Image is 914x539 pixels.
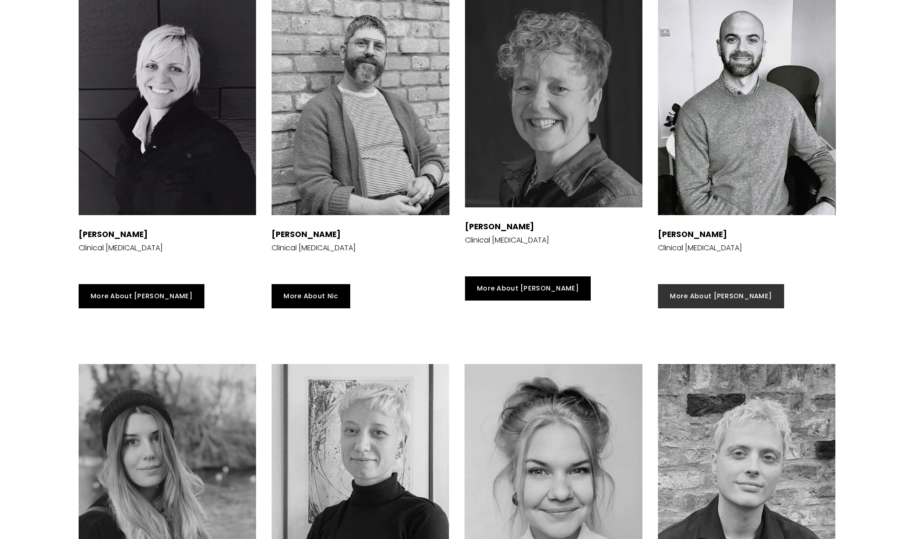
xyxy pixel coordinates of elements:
[79,229,148,240] strong: [PERSON_NAME]
[658,229,727,240] strong: [PERSON_NAME]
[79,243,163,253] p: Clinical [MEDICAL_DATA]
[658,284,784,308] a: More About [PERSON_NAME]
[272,243,356,253] p: Clinical [MEDICAL_DATA]
[79,284,205,308] a: More About [PERSON_NAME]
[465,276,591,301] a: More About [PERSON_NAME]
[465,235,549,245] p: Clinical [MEDICAL_DATA]
[465,221,534,232] strong: [PERSON_NAME]
[658,243,742,253] p: Clinical [MEDICAL_DATA]
[272,229,341,240] strong: [PERSON_NAME]
[272,284,350,308] a: More About Nic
